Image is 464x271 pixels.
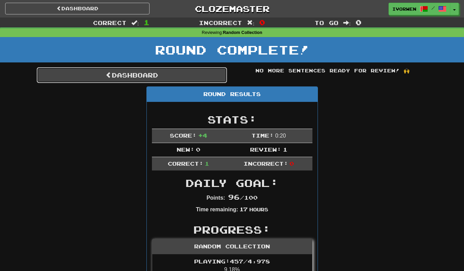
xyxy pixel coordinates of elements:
span: Review: [250,146,281,153]
span: To go [314,19,338,26]
a: ivorwen / [389,3,450,15]
span: 0 : 20 [275,133,286,139]
strong: Points: [206,195,225,201]
span: Score: [170,132,197,139]
a: Clozemaster [160,3,304,15]
span: Incorrect: [243,160,288,167]
span: Correct: [168,160,203,167]
span: Playing: 457 / 4,978 [194,258,270,264]
h2: Daily Goal: [152,177,312,189]
span: 1 [144,18,150,26]
span: New: [177,146,194,153]
h2: Stats: [152,114,312,125]
span: / [431,5,435,10]
h1: Round Complete! [2,43,462,57]
span: 17 [239,206,248,212]
div: Round Results [147,87,318,102]
span: + 4 [198,132,207,139]
span: 0 [356,18,361,26]
span: : [343,20,351,26]
span: : [131,20,139,26]
a: Dashboard [5,3,150,14]
span: 0 [259,18,265,26]
span: Time: [251,132,274,139]
span: 1 [283,146,287,153]
span: Correct [93,19,127,26]
span: 1 [205,160,209,167]
span: / 100 [228,194,258,201]
span: 0 [289,160,294,167]
span: ivorwen [392,6,416,12]
span: 96 [228,193,240,201]
div: Random Collection [152,239,312,254]
h2: Progress: [152,224,312,235]
strong: Random Collection [223,30,262,35]
div: No more sentences ready for review! 🙌 [237,67,428,74]
small: Hours [249,207,268,212]
span: : [247,20,254,26]
span: 0 [196,146,200,153]
a: Dashboard [37,67,227,83]
span: Incorrect [199,19,242,26]
strong: Time remaining: [196,207,238,212]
